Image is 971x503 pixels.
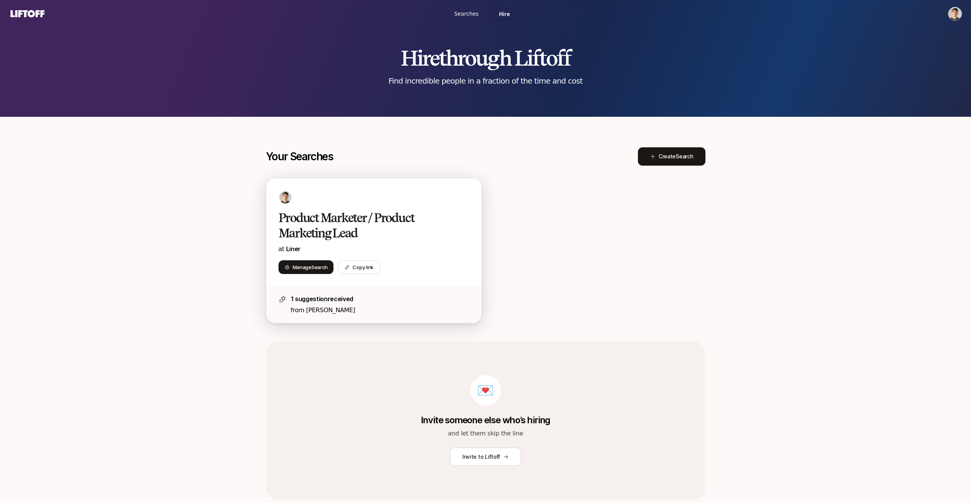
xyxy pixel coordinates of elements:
[279,191,291,203] img: 47784c54_a4ff_477e_ab36_139cb03b2732.jpg
[401,47,571,69] h2: Hire
[286,245,301,253] a: Liner
[279,260,334,274] button: ManageSearch
[676,153,693,160] span: Search
[470,375,501,406] div: 💌
[486,7,524,21] a: Hire
[279,295,286,303] img: star-icon
[291,294,469,304] p: 1 suggestion received
[311,264,327,270] span: Search
[454,10,478,18] span: Searches
[338,260,380,274] button: Copy link
[279,210,453,241] h2: Product Marketer / Product Marketing Lead
[948,7,961,20] img: Kyum Kim
[421,415,551,426] p: Invite someone else who’s hiring
[266,150,333,163] p: Your Searches
[638,147,705,166] button: CreateSearch
[948,7,962,21] button: Kyum Kim
[306,306,355,314] span: [PERSON_NAME]
[291,305,469,315] p: from
[659,152,693,161] span: Create
[450,448,521,466] button: Invite to Liftoff
[448,7,486,21] a: Searches
[293,263,328,271] span: Manage
[499,10,510,18] span: Hire
[279,244,469,254] p: at
[439,45,570,71] span: through Liftoff
[448,429,523,439] p: and let them skip the line
[388,76,583,86] p: Find incredible people in a fraction of the time and cost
